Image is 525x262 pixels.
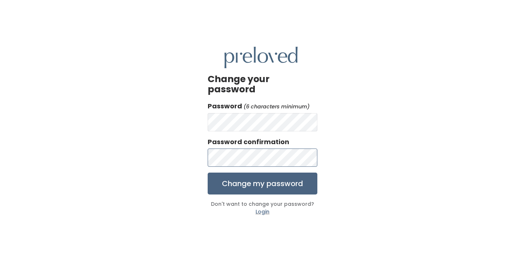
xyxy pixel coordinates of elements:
[208,194,317,215] div: Don't want to change your password?
[256,208,269,215] a: Login
[208,173,317,194] input: Change my password
[224,47,298,68] img: preloved logo
[208,137,289,147] label: Password confirmation
[208,74,317,94] h3: Change your password
[243,103,310,110] em: (6 characters minimum)
[208,101,242,111] label: Password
